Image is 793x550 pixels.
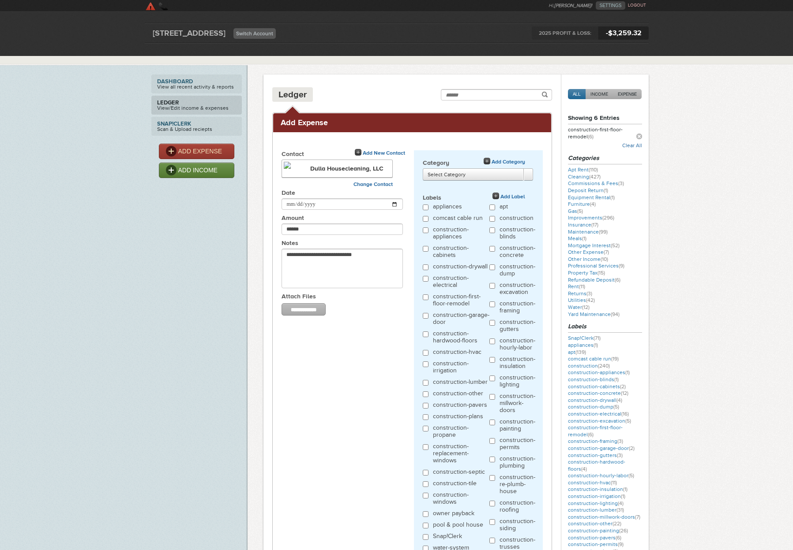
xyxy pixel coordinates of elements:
[568,445,635,451] a: construction-garage-door
[233,28,276,39] a: Switch Account
[568,242,620,249] a: Mortgage Interest
[353,181,393,188] a: Change Contact
[568,235,586,242] a: Meals
[568,472,634,479] a: construction-hourly-labor
[568,356,619,362] a: comcast cable run
[616,535,621,541] span: (6)
[532,26,598,40] span: 2025 PROFIT & LOSS:
[568,187,608,193] a: Deposit Return
[568,404,619,410] a: construction-dump
[433,468,485,478] label: construction-septic
[568,222,598,228] a: Insurance
[586,297,595,303] span: (42)
[619,263,624,269] span: (9)
[625,369,630,375] span: (1)
[423,194,534,203] label: Labels
[568,283,585,290] a: Rent
[554,3,592,8] strong: [PERSON_NAME]!
[622,142,642,149] a: Clear All
[433,491,489,508] label: construction-windows
[549,1,596,10] li: Hi,
[617,452,623,458] span: (3)
[568,256,608,262] a: Other Income
[500,203,508,212] label: apt
[568,335,601,341] a: Snap!Clerk
[433,413,483,422] label: construction-plans
[568,297,595,303] a: Utilities
[635,514,640,520] span: (7)
[433,521,483,531] label: pool & pool house
[568,194,615,201] a: Equipment Rental
[433,401,487,411] label: construction-pavers
[604,249,609,255] span: (7)
[586,89,613,99] a: INCOME
[500,337,535,353] label: construction-hourly-labor
[500,226,535,242] label: construction-blinds
[500,245,535,261] label: construction-concrete
[596,1,625,10] a: SETTINGS
[282,293,414,302] label: Attach Files
[278,89,307,100] h4: Ledger
[568,229,608,235] a: Maintenance
[157,100,236,105] strong: Ledger
[433,293,489,309] label: construction-first-floor-remodel
[581,466,587,472] span: (4)
[159,144,234,159] a: ADD EXPENSE
[568,479,617,486] a: construction-hvac
[577,208,583,214] span: (5)
[601,256,608,262] span: (10)
[433,390,483,399] label: construction-other
[611,311,620,317] span: (94)
[433,203,462,212] label: appliances
[500,418,535,435] label: construction-painting
[500,455,535,472] label: construction-plumbing
[568,270,605,276] a: Property Tax
[145,26,233,40] div: [STREET_ADDRESS]
[611,356,619,362] span: (19)
[568,452,623,458] a: construction-gutters
[433,226,489,242] label: construction-appliances
[629,445,635,451] span: (2)
[151,74,242,93] a: DashboardView all recent activity & reports
[568,277,620,283] a: Refundable Deposit
[616,397,622,403] span: (4)
[568,363,610,369] a: construction
[492,193,525,201] a: Add Label
[500,319,535,335] label: construction-gutters
[588,134,594,140] span: (6)
[433,330,489,346] label: construction-hardwood-floors
[620,383,626,390] span: (2)
[568,514,640,520] a: construction-millwork-doors
[568,376,619,383] a: construction-blinds
[433,424,489,441] label: construction-propane
[500,356,535,372] label: construction-insulation
[500,518,535,534] label: construction-siding
[568,290,592,297] a: Returns
[568,311,620,317] a: Yard Maintenance
[591,222,598,228] span: (17)
[568,114,642,124] h3: Showing 6 Entries
[568,424,623,438] a: construction-first-floor-remodel
[282,239,414,249] label: Notes
[625,418,631,424] span: (5)
[568,89,586,99] a: ALL
[145,1,229,10] a: SkyClerk
[618,180,624,186] span: (3)
[568,342,598,348] a: appliances
[500,474,535,497] label: construction-re-plumb-house
[568,507,624,513] a: construction-lumber
[568,167,598,173] a: Apt Rent
[433,510,474,519] label: owner payback
[433,360,489,376] label: construction-irrigation
[500,499,535,516] label: construction-roofing
[500,282,535,298] label: construction-excavation
[611,479,617,486] span: (11)
[568,154,642,164] h3: Categories
[598,363,610,369] span: (240)
[568,520,621,527] a: construction-other
[615,277,620,283] span: (6)
[157,78,236,84] strong: Dashboard
[568,249,609,255] a: Other Expense
[582,304,590,310] span: (12)
[568,411,629,417] a: construction-electrical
